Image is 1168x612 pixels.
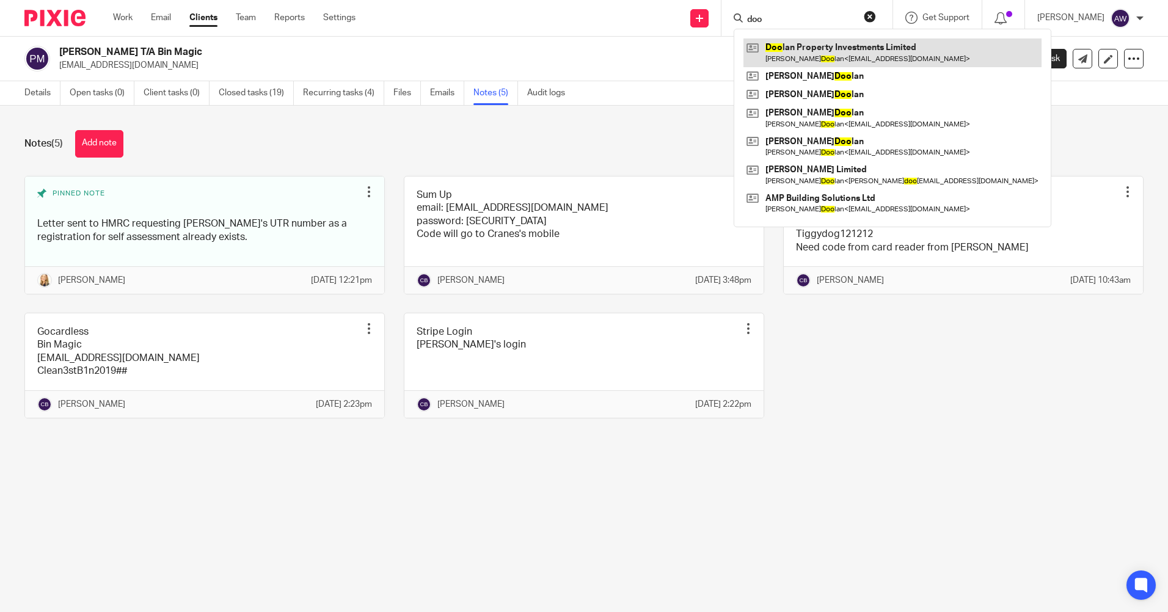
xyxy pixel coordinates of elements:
[303,81,384,105] a: Recurring tasks (4)
[527,81,574,105] a: Audit logs
[311,274,372,286] p: [DATE] 12:21pm
[746,15,856,26] input: Search
[75,130,123,158] button: Add note
[1037,12,1104,24] p: [PERSON_NAME]
[323,12,356,24] a: Settings
[274,12,305,24] a: Reports
[24,137,63,150] h1: Notes
[58,274,125,286] p: [PERSON_NAME]
[37,273,52,288] img: Headshot%20White%20Background.jpg
[417,397,431,412] img: svg%3E
[1111,9,1130,28] img: svg%3E
[695,274,751,286] p: [DATE] 3:48pm
[24,46,50,71] img: svg%3E
[236,12,256,24] a: Team
[59,59,977,71] p: [EMAIL_ADDRESS][DOMAIN_NAME]
[189,12,217,24] a: Clients
[417,273,431,288] img: svg%3E
[817,274,884,286] p: [PERSON_NAME]
[393,81,421,105] a: Files
[864,10,876,23] button: Clear
[430,81,464,105] a: Emails
[58,398,125,410] p: [PERSON_NAME]
[151,12,171,24] a: Email
[473,81,518,105] a: Notes (5)
[24,10,86,26] img: Pixie
[51,139,63,148] span: (5)
[37,397,52,412] img: svg%3E
[1070,274,1131,286] p: [DATE] 10:43am
[695,398,751,410] p: [DATE] 2:22pm
[316,398,372,410] p: [DATE] 2:23pm
[437,398,505,410] p: [PERSON_NAME]
[59,46,794,59] h2: [PERSON_NAME] T/A Bin Magic
[144,81,210,105] a: Client tasks (0)
[113,12,133,24] a: Work
[219,81,294,105] a: Closed tasks (19)
[24,81,60,105] a: Details
[437,274,505,286] p: [PERSON_NAME]
[37,189,360,209] div: Pinned note
[922,13,969,22] span: Get Support
[70,81,134,105] a: Open tasks (0)
[796,273,811,288] img: svg%3E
